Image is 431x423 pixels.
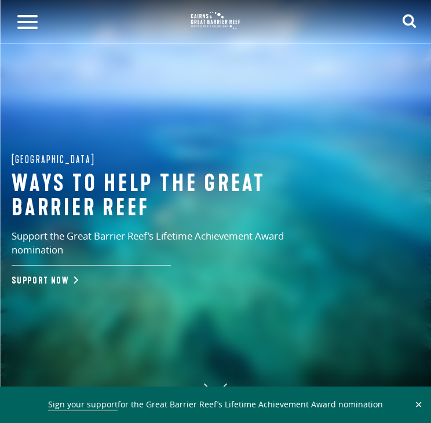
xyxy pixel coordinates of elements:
a: Support Now [12,275,76,286]
span: for the Great Barrier Reef’s Lifetime Achievement Award nomination [48,399,383,411]
img: CGBR-TNQ_dual-logo.svg [187,8,244,34]
p: Support the Great Barrier Reef’s Lifetime Achievement Award nomination [12,229,330,266]
button: Close [412,399,425,410]
a: Sign your support [48,399,118,411]
h1: Ways to help the great barrier reef [12,171,336,220]
span: [GEOGRAPHIC_DATA] [12,152,95,168]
